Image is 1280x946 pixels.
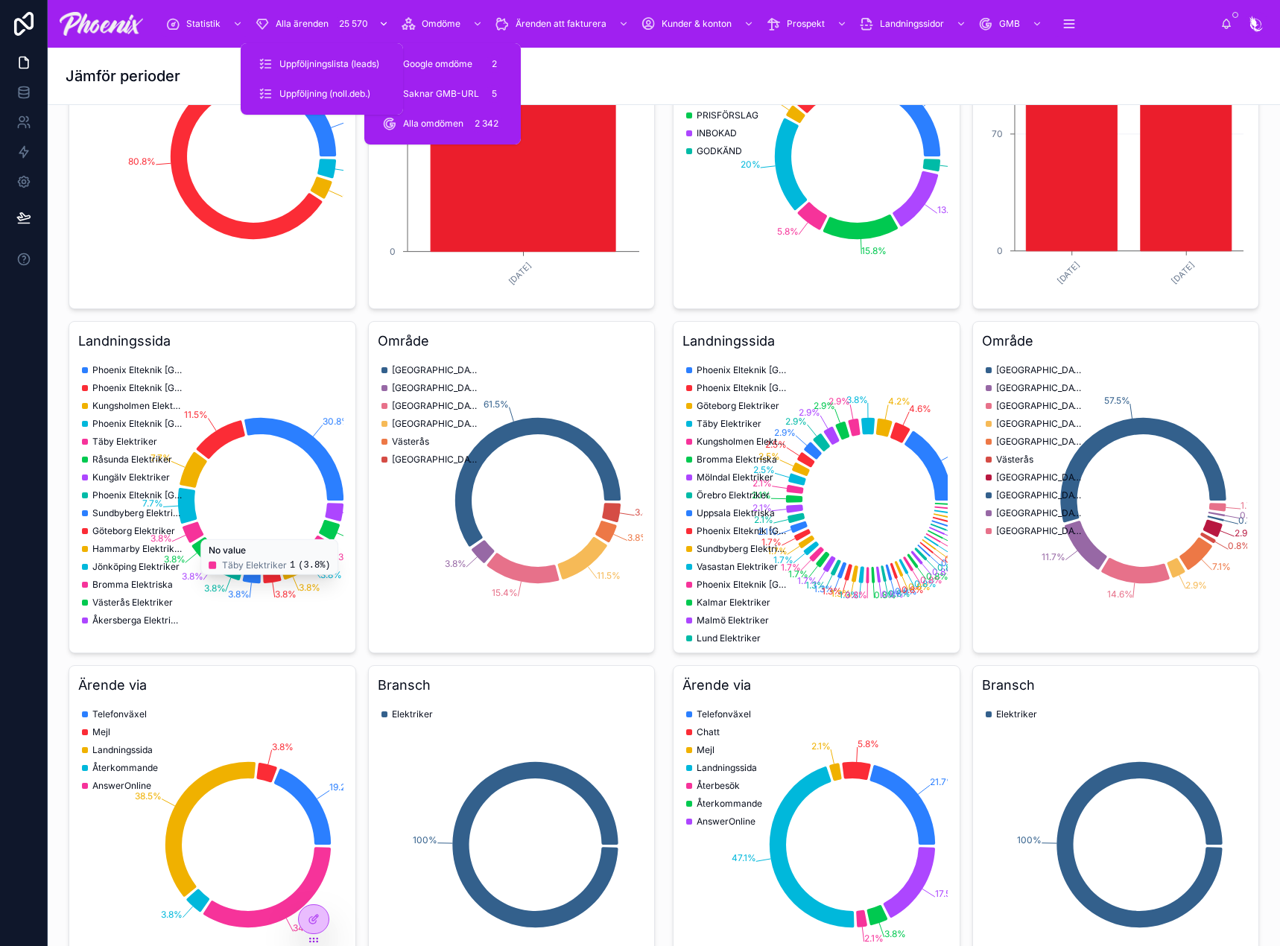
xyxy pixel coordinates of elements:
span: Kungsholmen Elektriker [92,400,182,412]
tspan: 2.9% [799,407,820,418]
tspan: 2.9% [828,396,850,407]
a: Google omdöme2 [373,51,512,77]
div: chart [378,13,646,299]
span: Vasastan Elektriker [697,561,778,573]
tspan: 38.5% [135,790,162,801]
div: chart [682,13,951,299]
img: App logo [60,12,143,36]
h3: Bransch [378,675,646,696]
text: [DATE] [1169,259,1196,286]
a: Uppföljningslista (leads) [250,51,394,77]
tspan: 1.7% [788,568,808,580]
tspan: 70 [991,128,1002,139]
div: chart [982,13,1250,299]
div: 2 [485,55,503,73]
tspan: 0.8% [888,588,910,599]
span: Phoenix Elteknik [GEOGRAPHIC_DATA] [92,418,182,430]
span: Phoenix Elteknik [GEOGRAPHIC_DATA] [92,364,182,376]
tspan: 2.9% [785,416,807,427]
span: Västerås [392,436,429,448]
tspan: 3.8% [164,553,186,565]
div: 2 342 [470,115,503,133]
a: GMB [974,10,1050,37]
text: [DATE] [506,260,533,287]
span: Kalmar Elektriker [697,597,770,609]
tspan: 1.7% [1241,500,1261,511]
tspan: 3.8% [320,569,342,580]
span: [GEOGRAPHIC_DATA] [996,400,1086,412]
a: Omdöme [396,10,490,37]
tspan: 0.8% [845,589,867,600]
tspan: 1.3% [822,585,842,597]
span: GODKÄND [697,145,742,157]
tspan: 19.2% [329,781,355,793]
span: Phoenix Elteknik [GEOGRAPHIC_DATA] [697,525,786,537]
span: Västerås [996,454,1033,466]
tspan: 0.4% [1239,509,1262,521]
span: GMB [999,18,1020,30]
tspan: 3.8% [884,928,906,939]
tspan: 1.7% [797,575,817,586]
h3: Ärende via [682,675,951,696]
span: Phoenix Elteknik [GEOGRAPHIC_DATA] [697,382,786,394]
span: Sundbyberg Elektriker [697,543,786,555]
tspan: 0.8% [932,566,954,577]
div: chart [682,358,951,644]
span: Prospekt [787,18,825,30]
tspan: 0.8% [895,585,917,597]
span: Telefonväxel [92,708,147,720]
span: [GEOGRAPHIC_DATA] [996,489,1086,501]
tspan: 3.8% [272,741,294,752]
span: Återkommande [697,798,762,810]
h1: Jämför perioder [66,66,180,86]
span: [GEOGRAPHIC_DATA] [392,400,481,412]
span: Jönköping Elektriker [92,561,180,573]
tspan: 7.1% [1211,561,1230,572]
span: AnswerOnline [92,780,151,792]
tspan: 1.7% [767,545,788,556]
tspan: 0 [390,246,396,257]
span: Alla ärenden [276,18,329,30]
span: Uppföljningslista (leads) [279,58,379,70]
div: 25 570 [335,15,373,33]
tspan: 2.9% [1234,527,1255,539]
span: [GEOGRAPHIC_DATA] [996,418,1086,430]
a: Alla ärenden25 570 [250,10,396,37]
span: Göteborg Elektriker [92,525,175,537]
span: Statistik [186,18,221,30]
span: [GEOGRAPHIC_DATA] [996,525,1086,537]
tspan: 30.8% [323,416,350,427]
h3: Område [378,331,646,352]
span: Chatt [697,726,720,738]
a: Saknar GMB-URL5 [373,80,512,107]
div: 5 [485,85,503,103]
tspan: 100% [413,834,437,845]
span: Göteborg Elektriker [697,400,779,412]
tspan: 3.8% [228,588,250,600]
span: Lund Elektriker [697,632,761,644]
tspan: 1.7% [781,562,801,573]
span: Phoenix Elteknik [GEOGRAPHIC_DATA] [92,382,182,394]
tspan: 61.5% [484,399,509,410]
a: Kunder & konton [636,10,761,37]
span: Kunder & konton [662,18,732,30]
span: Täby Elektriker [697,418,761,430]
span: Återkommande [92,762,158,774]
tspan: 0.8% [937,562,960,573]
h3: Ärende via [78,675,346,696]
span: PRISFÖRSLAG [697,109,758,121]
tspan: 13.3% [937,204,963,215]
span: Telefonväxel [697,708,751,720]
tspan: 1.3% [831,588,851,599]
tspan: 3.8% [275,588,297,600]
tspan: 3.8% [161,909,183,920]
tspan: 3.8% [634,507,656,518]
a: Alla omdömen2 342 [373,110,512,137]
tspan: 2.5% [765,439,787,450]
span: Västerås Elektriker [92,597,173,609]
span: Saknar GMB-URL [403,88,479,100]
span: Råsunda Elektriker [92,454,172,466]
tspan: 15.8% [861,245,887,256]
tspan: 0 [996,245,1002,256]
h3: Område [982,331,1250,352]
